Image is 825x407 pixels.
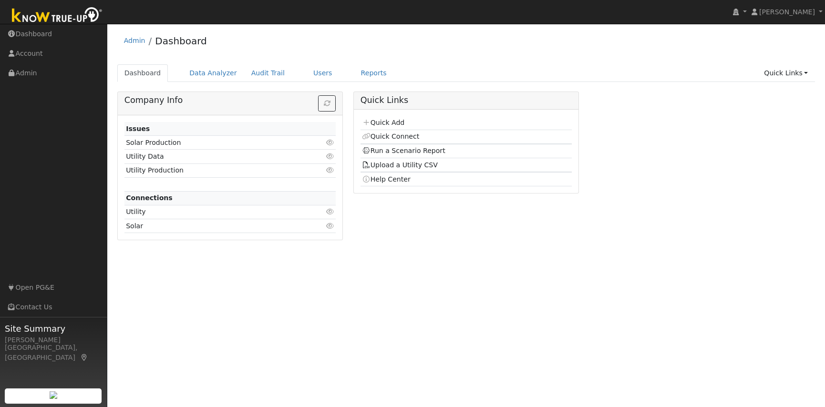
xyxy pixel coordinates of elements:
span: [PERSON_NAME] [759,8,815,16]
a: Reports [354,64,394,82]
td: Solar Production [124,136,302,150]
i: Click to view [326,139,334,146]
td: Utility Production [124,163,302,177]
a: Quick Connect [362,132,419,140]
td: Solar [124,219,302,233]
i: Click to view [326,153,334,160]
strong: Issues [126,125,150,132]
span: Site Summary [5,322,102,335]
div: [PERSON_NAME] [5,335,102,345]
i: Click to view [326,167,334,173]
a: Dashboard [117,64,168,82]
a: Dashboard [155,35,207,47]
a: Quick Add [362,119,404,126]
i: Click to view [326,208,334,215]
a: Help Center [362,175,411,183]
img: retrieve [50,391,57,399]
h5: Company Info [124,95,336,105]
a: Admin [124,37,145,44]
img: Know True-Up [7,5,107,27]
a: Audit Trail [244,64,292,82]
td: Utility [124,205,302,219]
a: Map [80,354,89,361]
td: Utility Data [124,150,302,163]
div: [GEOGRAPHIC_DATA], [GEOGRAPHIC_DATA] [5,343,102,363]
a: Quick Links [757,64,815,82]
a: Run a Scenario Report [362,147,445,154]
i: Click to view [326,223,334,229]
h5: Quick Links [361,95,572,105]
a: Data Analyzer [182,64,244,82]
strong: Connections [126,194,173,202]
a: Upload a Utility CSV [362,161,438,169]
a: Users [306,64,340,82]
